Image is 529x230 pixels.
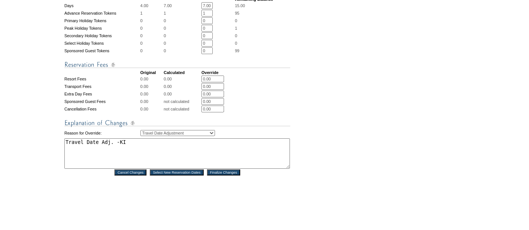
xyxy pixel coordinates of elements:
td: 0.00 [140,98,163,105]
span: 1 [235,26,237,30]
td: 0.00 [140,83,163,90]
td: Calculated [164,70,201,75]
td: not calculated [164,98,201,105]
td: 0 [164,32,201,39]
td: Days [64,2,140,9]
td: Cancellation Fees [64,106,140,112]
td: not calculated [164,106,201,112]
td: Resort Fees [64,76,140,82]
td: 7.00 [164,2,201,9]
td: Select Holiday Tokens [64,40,140,47]
td: 0.00 [164,91,201,97]
td: Secondary Holiday Tokens [64,32,140,39]
img: Explanation of Changes [64,118,290,128]
td: Original [140,70,163,75]
input: Select New Reservation Dates [150,169,204,176]
td: 0.00 [164,83,201,90]
td: Extra Day Fees [64,91,140,97]
td: Sponsored Guest Fees [64,98,140,105]
td: Advance Reservation Tokens [64,10,140,17]
td: Reason for Override: [64,129,140,138]
td: Peak Holiday Tokens [64,25,140,32]
td: Primary Holiday Tokens [64,17,140,24]
td: 4.00 [140,2,163,9]
input: Cancel Changes [114,169,146,176]
img: Reservation Fees [64,60,290,70]
td: 0 [140,40,163,47]
td: 1 [140,10,163,17]
td: 0 [140,47,163,54]
span: 15.00 [235,3,245,8]
input: Finalize Changes [207,169,240,176]
td: 1 [164,10,201,17]
span: 99 [235,48,239,53]
td: Transport Fees [64,83,140,90]
td: 0 [164,40,201,47]
td: 0.00 [140,76,163,82]
span: 95 [235,11,239,15]
td: 0 [140,32,163,39]
span: 0 [235,41,237,45]
span: 0 [235,33,237,38]
td: 0.00 [140,106,163,112]
td: 0.00 [140,91,163,97]
td: 0 [140,17,163,24]
td: 0.00 [164,76,201,82]
span: 0 [235,18,237,23]
td: Override [201,70,234,75]
td: 0 [140,25,163,32]
td: 0 [164,25,201,32]
td: 0 [164,47,201,54]
td: 0 [164,17,201,24]
td: Sponsored Guest Tokens [64,47,140,54]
